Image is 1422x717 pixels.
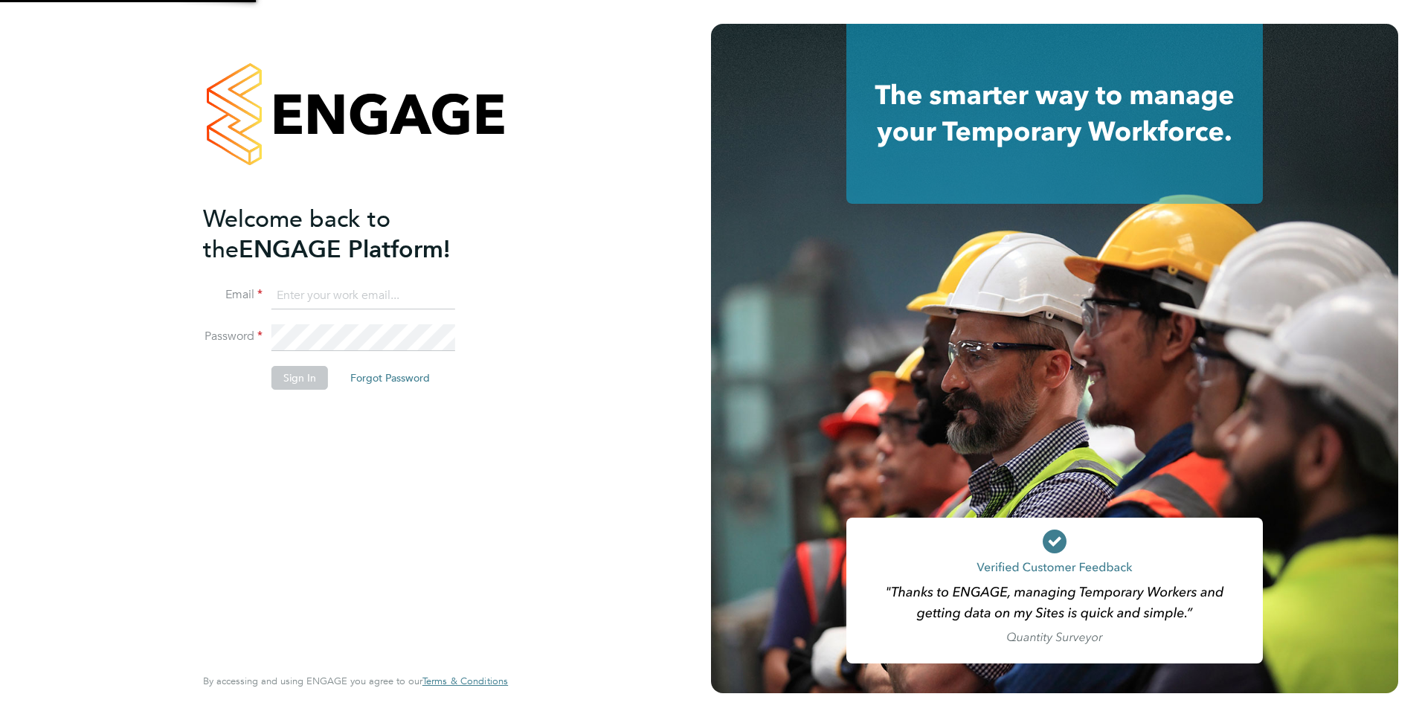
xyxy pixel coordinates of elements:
button: Forgot Password [338,366,442,390]
input: Enter your work email... [271,283,455,309]
label: Email [203,287,263,303]
span: By accessing and using ENGAGE you agree to our [203,675,508,687]
span: Welcome back to the [203,205,390,264]
label: Password [203,329,263,344]
h2: ENGAGE Platform! [203,204,493,265]
a: Terms & Conditions [422,675,508,687]
button: Sign In [271,366,328,390]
